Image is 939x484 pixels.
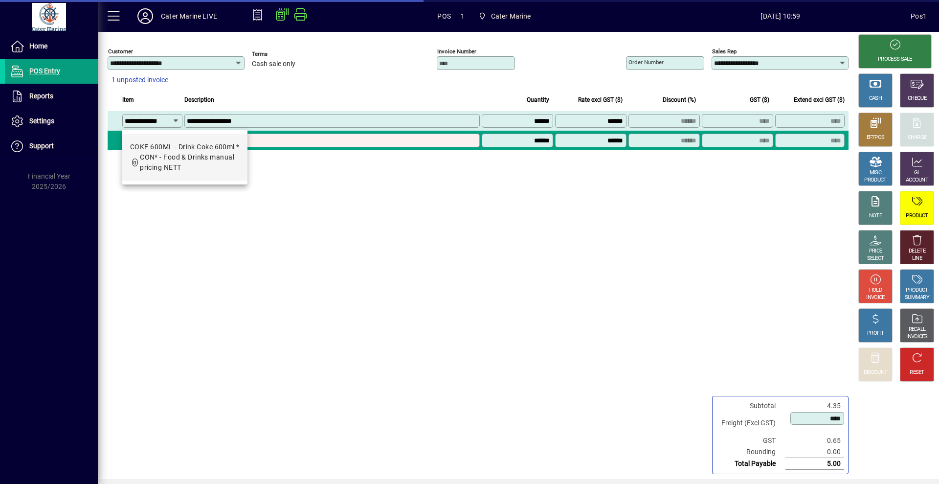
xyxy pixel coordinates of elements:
[29,117,54,125] span: Settings
[5,84,98,109] a: Reports
[437,8,451,24] span: POS
[29,92,53,100] span: Reports
[905,294,929,301] div: SUMMARY
[906,287,928,294] div: PRODUCT
[906,212,928,220] div: PRODUCT
[794,94,845,105] span: Extend excl GST ($)
[112,75,168,85] span: 1 unposted invoice
[912,255,922,262] div: LINE
[474,7,535,25] span: Cater Marine
[437,48,476,55] mat-label: Invoice number
[906,177,928,184] div: ACCOUNT
[5,134,98,159] a: Support
[869,248,882,255] div: PRICE
[909,326,926,333] div: RECALL
[663,94,696,105] span: Discount (%)
[140,153,234,171] span: CON* - Food & Drinks manual pricing NETT
[108,48,133,55] mat-label: Customer
[785,446,844,458] td: 0.00
[908,134,927,141] div: CHARGE
[491,8,531,24] span: Cater Marine
[906,333,927,341] div: INVOICES
[716,400,785,412] td: Subtotal
[914,169,920,177] div: GL
[252,60,295,68] span: Cash sale only
[785,435,844,446] td: 0.65
[864,177,886,184] div: PRODUCT
[750,94,769,105] span: GST ($)
[108,71,172,89] button: 1 unposted invoice
[870,169,881,177] div: MISC
[252,51,311,57] span: Terms
[869,212,882,220] div: NOTE
[122,94,134,105] span: Item
[908,95,926,102] div: CHEQUE
[869,95,882,102] div: CASH
[785,458,844,470] td: 5.00
[716,458,785,470] td: Total Payable
[29,142,54,150] span: Support
[578,94,623,105] span: Rate excl GST ($)
[130,142,240,152] div: COKE 600ML - Drink Coke 600ml *
[122,134,247,181] mat-option: COKE 600ML - Drink Coke 600ml *
[867,255,884,262] div: SELECT
[29,42,47,50] span: Home
[716,435,785,446] td: GST
[184,94,214,105] span: Description
[712,48,737,55] mat-label: Sales rep
[864,369,887,376] div: DISCOUNT
[29,67,60,75] span: POS Entry
[5,109,98,134] a: Settings
[716,446,785,458] td: Rounding
[161,8,217,24] div: Cater Marine LIVE
[911,8,927,24] div: Pos1
[461,8,465,24] span: 1
[909,248,925,255] div: DELETE
[716,412,785,435] td: Freight (Excl GST)
[650,8,911,24] span: [DATE] 10:59
[878,56,912,63] div: PROCESS SALE
[628,59,664,66] mat-label: Order number
[130,7,161,25] button: Profile
[869,287,882,294] div: HOLD
[910,369,924,376] div: RESET
[867,134,885,141] div: EFTPOS
[866,294,884,301] div: INVOICE
[785,400,844,412] td: 4.35
[867,330,884,337] div: PROFIT
[5,34,98,59] a: Home
[527,94,549,105] span: Quantity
